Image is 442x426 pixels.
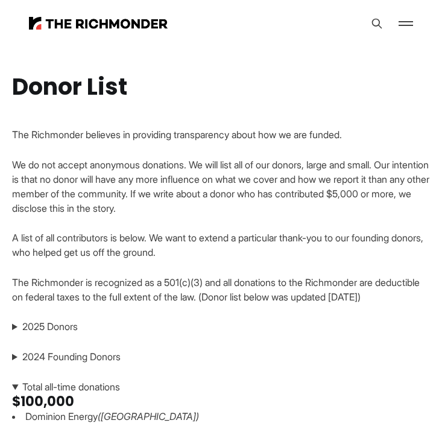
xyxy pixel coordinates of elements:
[12,394,430,409] h4: $100,000
[12,275,430,304] p: The Richmonder is recognized as a 501(c)(3) and all donations to the Richmonder are deductible on...
[98,410,199,422] i: ([GEOGRAPHIC_DATA])
[12,75,127,98] h1: Donor List
[12,157,430,215] p: We do not accept anonymous donations. We will list all of our donors, large and small. Our intent...
[12,349,430,364] summary: 2024 Founding Donors
[12,230,430,259] p: A list of all contributors is below. We want to extend a particular thank-you to our founding don...
[339,367,442,426] iframe: portal-trigger
[12,409,430,424] li: Dominion Energy
[12,127,430,142] p: The Richmonder believes in providing transparency about how we are funded.
[29,17,168,29] img: The Richmonder
[12,319,430,334] summary: 2025 Donors
[368,14,386,33] button: Search this site
[12,380,430,394] summary: Total all-time donations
